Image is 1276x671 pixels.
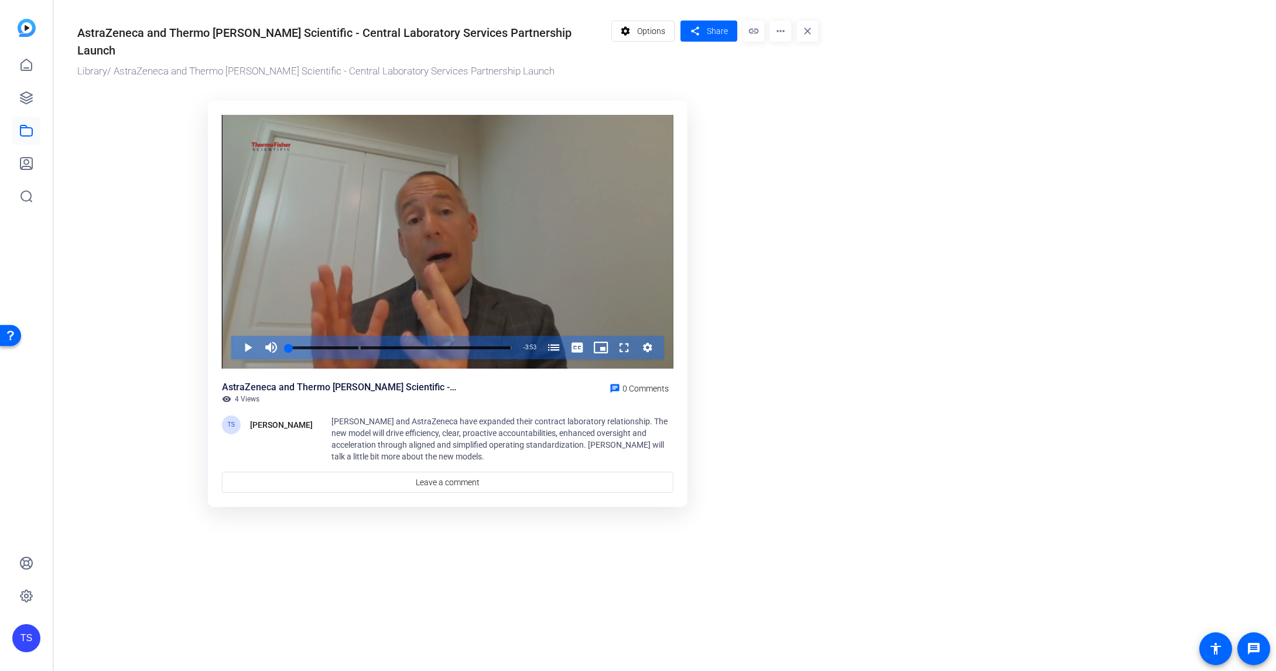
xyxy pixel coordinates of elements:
button: Options [611,21,675,42]
a: Library [77,65,107,77]
mat-icon: visibility [222,394,231,404]
button: Captions [566,336,589,359]
span: Leave a comment [416,476,480,489]
mat-icon: link [743,21,764,42]
div: Volume Level [282,347,283,349]
mat-icon: settings [618,20,633,42]
button: Chapters [542,336,566,359]
mat-icon: accessibility [1209,642,1223,656]
span: Share [707,25,728,38]
mat-icon: chat [610,383,620,394]
mat-icon: close [797,21,818,42]
a: Leave a comment [222,472,673,493]
mat-icon: more_horiz [770,21,791,42]
div: Video Player [222,115,673,369]
span: - [523,344,525,350]
div: AstraZeneca and Thermo [PERSON_NAME] Scientific - Central Laboratory Services Partnership Launch [77,24,605,59]
div: Progress Bar [289,346,512,349]
span: Options [637,20,665,42]
button: Play [236,336,259,359]
img: blue-gradient.svg [18,19,36,37]
div: TS [222,415,241,434]
button: Fullscreen [613,336,636,359]
div: TS [12,624,40,652]
button: Picture-in-Picture [589,336,613,359]
div: [PERSON_NAME] [250,418,313,432]
span: [PERSON_NAME] and AstraZeneca have expanded their contract laboratory relationship. The new model... [331,417,668,461]
span: 0 Comments [622,384,669,393]
div: AstraZeneca and Thermo [PERSON_NAME] Scientific - Central Laboratory Services Partnership Launch [222,380,456,394]
mat-icon: message [1247,642,1261,656]
a: 0 Comments [605,380,673,394]
mat-icon: share [687,23,702,39]
div: / AstraZeneca and Thermo [PERSON_NAME] Scientific - Central Laboratory Services Partnership Launch [77,64,605,79]
button: Mute [259,336,283,359]
span: 3:53 [525,344,536,350]
button: Share [680,21,737,42]
span: 4 Views [235,394,259,404]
